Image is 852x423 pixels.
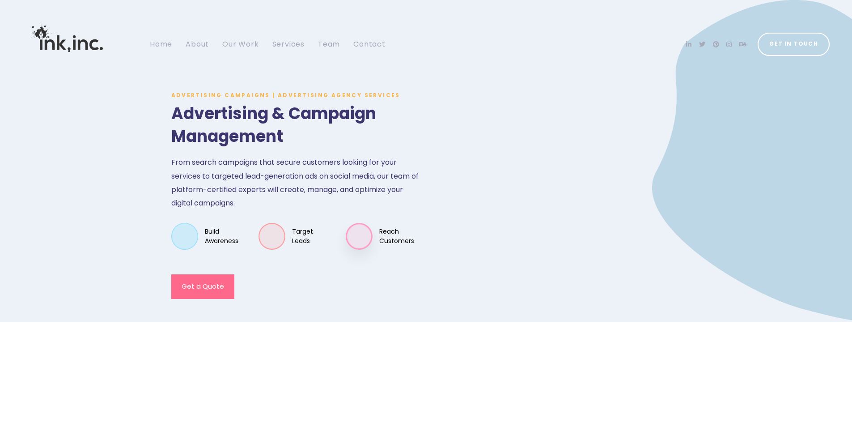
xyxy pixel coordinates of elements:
[171,103,420,148] span: Advertising & Campaign Management
[379,227,420,246] h3: Reach Customers
[171,274,234,299] a: Get a Quote
[186,39,209,49] span: About
[272,39,305,49] span: Services
[769,39,818,49] span: Get in Touch
[318,39,340,49] span: Team
[182,280,224,293] span: Get a Quote
[171,156,420,210] span: From search campaigns that secure customers looking for your services to targeted lead-generation...
[22,8,112,68] img: Ink, Inc. | Marketing Agency
[205,227,245,246] h3: Build Awareness
[222,39,259,49] span: Our Work
[292,227,332,246] h3: Target Leads
[171,90,400,100] span: Advertising Campaigns | Advertising Agency Services
[758,33,830,56] a: Get in Touch
[353,39,386,49] span: Contact
[150,39,172,49] span: Home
